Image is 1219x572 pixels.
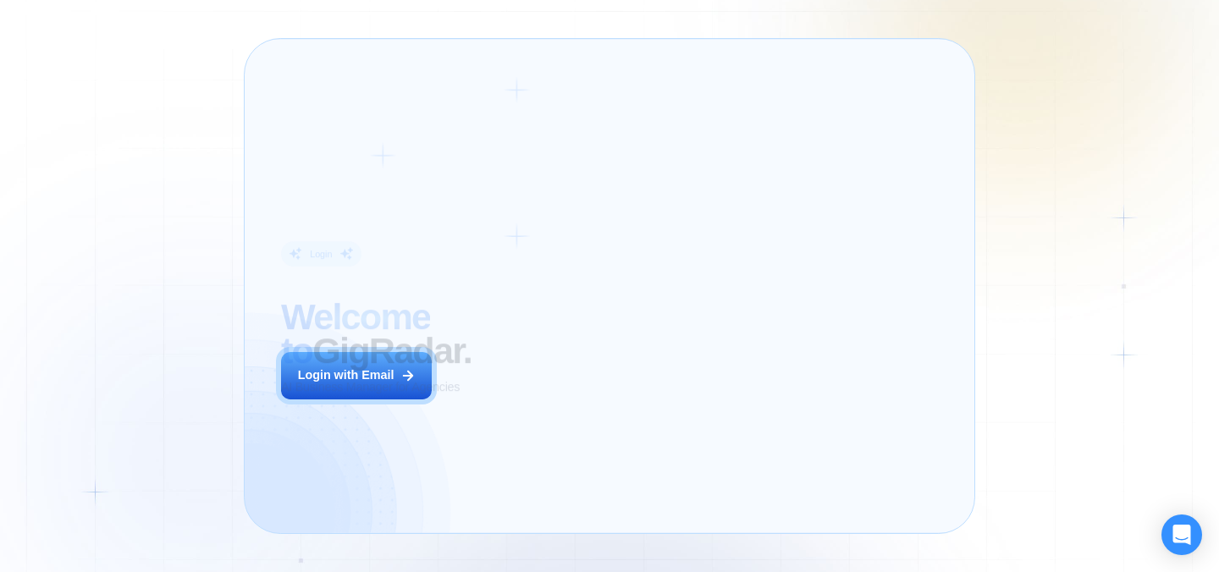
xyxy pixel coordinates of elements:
[298,367,394,384] div: Login with Email
[281,352,432,399] button: Login with Email
[281,379,460,396] p: AI Business Manager for Agencies
[1161,514,1202,555] div: Open Intercom Messenger
[281,300,557,367] h2: ‍ GigRadar.
[310,248,332,260] div: Login
[281,296,430,371] span: Welcome to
